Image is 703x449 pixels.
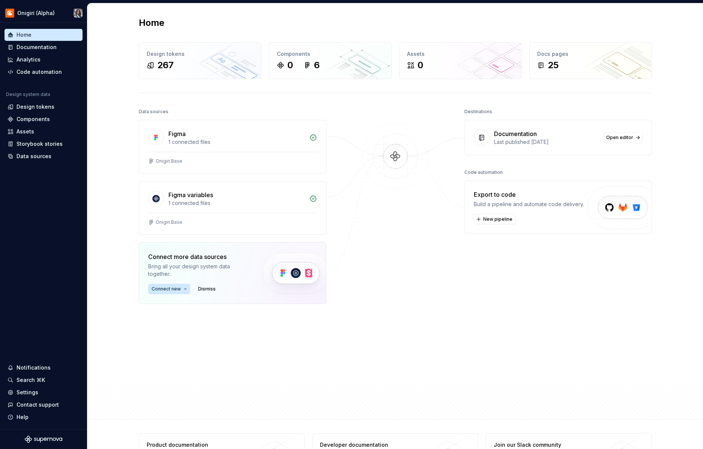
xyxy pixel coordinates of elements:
[139,120,326,174] a: Figma1 connected filesOnigiri.Base
[548,59,559,71] div: 25
[17,140,63,148] div: Storybook stories
[17,153,51,160] div: Data sources
[2,5,86,21] button: Onigiri (Alpha)Susan Lin
[5,138,83,150] a: Storybook stories
[17,43,57,51] div: Documentation
[139,181,326,235] a: Figma variables1 connected filesOnigiri.Base
[148,252,249,261] div: Connect more data sources
[139,17,164,29] h2: Home
[5,41,83,53] a: Documentation
[399,42,522,79] a: Assets0
[474,214,516,224] button: New pipeline
[17,376,45,384] div: Search ⌘K
[17,68,62,76] div: Code automation
[269,42,392,79] a: Components06
[407,50,514,58] div: Assets
[168,190,213,199] div: Figma variables
[529,42,652,79] a: Docs pages25
[5,113,83,125] a: Components
[147,441,256,449] div: Product documentation
[5,126,83,138] a: Assets
[277,50,384,58] div: Components
[148,284,190,294] button: Connect new
[494,138,598,146] div: Last published [DATE]
[17,56,41,63] div: Analytics
[464,106,492,117] div: Destinations
[5,411,83,423] button: Help
[537,50,644,58] div: Docs pages
[156,219,182,225] div: Onigiri.Base
[156,158,182,164] div: Onigiri.Base
[5,374,83,386] button: Search ⌘K
[474,190,584,199] div: Export to code
[17,115,50,123] div: Components
[494,129,537,138] div: Documentation
[17,389,38,396] div: Settings
[25,436,62,443] svg: Supernova Logo
[287,59,293,71] div: 0
[474,201,584,208] div: Build a pipeline and automate code delivery.
[17,413,29,421] div: Help
[6,91,50,97] div: Design system data
[17,401,59,409] div: Contact support
[17,9,55,17] div: Onigiri (Alpha)
[5,66,83,78] a: Code automation
[139,106,168,117] div: Data sources
[148,263,249,278] div: Bring all your design system data together.
[17,128,34,135] div: Assets
[168,129,186,138] div: Figma
[483,216,512,222] span: New pipeline
[17,103,54,111] div: Design tokens
[5,54,83,66] a: Analytics
[5,362,83,374] button: Notifications
[494,441,603,449] div: Join our Slack community
[195,284,219,294] button: Dismiss
[606,135,633,141] span: Open editor
[139,42,261,79] a: Design tokens267
[5,101,83,113] a: Design tokens
[157,59,174,71] div: 267
[5,9,14,18] img: 25dd04c0-9bb6-47b6-936d-a9571240c086.png
[5,386,83,398] a: Settings
[147,50,254,58] div: Design tokens
[314,59,320,71] div: 6
[464,167,503,178] div: Code automation
[418,59,423,71] div: 0
[152,286,181,292] span: Connect new
[603,132,643,143] a: Open editor
[168,138,305,146] div: 1 connected files
[17,31,32,39] div: Home
[17,364,51,371] div: Notifications
[198,286,216,292] span: Dismiss
[320,441,429,449] div: Developer documentation
[5,29,83,41] a: Home
[5,399,83,411] button: Contact support
[74,9,83,18] img: Susan Lin
[5,150,83,162] a: Data sources
[168,199,305,207] div: 1 connected files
